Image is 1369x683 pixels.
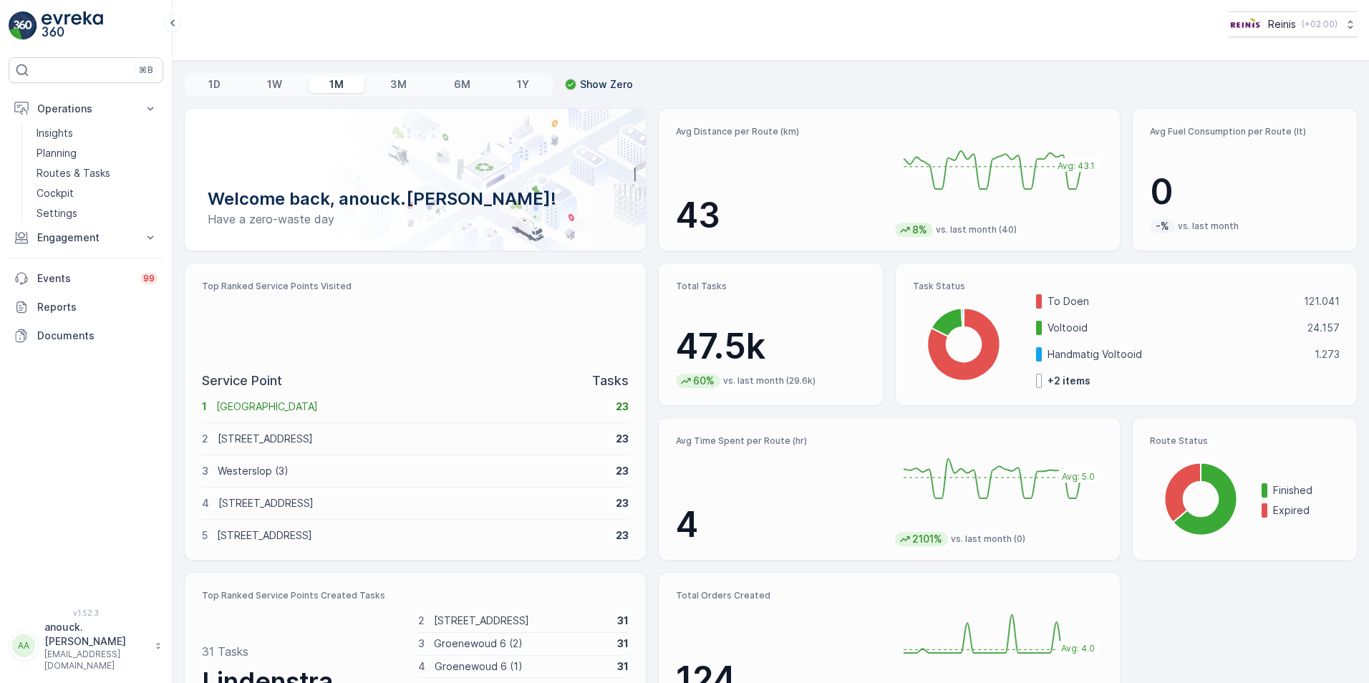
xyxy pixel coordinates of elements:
p: 47.5k [676,325,866,368]
p: 5 [202,528,208,543]
p: [STREET_ADDRESS] [218,432,606,446]
p: 31 [617,659,629,674]
p: Have a zero-waste day [208,210,623,228]
a: Events99 [9,264,163,293]
p: Service Point [202,371,282,391]
p: Top Ranked Service Points Created Tasks [202,590,629,601]
a: Reports [9,293,163,321]
p: 31 [617,636,629,651]
button: Reinis(+02:00) [1229,11,1358,37]
p: Top Ranked Service Points Visited [202,281,629,292]
p: 60% [692,374,716,388]
p: Settings [37,206,77,221]
button: AAanouck.[PERSON_NAME][EMAIL_ADDRESS][DOMAIN_NAME] [9,620,163,672]
p: Planning [37,146,77,160]
button: Operations [9,95,163,123]
p: Groenewoud 6 (1) [435,659,608,674]
a: Insights [31,123,163,143]
p: 23 [616,528,629,543]
p: vs. last month (29.6k) [723,375,816,387]
p: 23 [616,464,629,478]
p: Routes & Tasks [37,166,110,180]
p: 31 [617,614,629,628]
p: 1Y [517,77,529,92]
div: AA [12,634,35,657]
img: Reinis-Logo-Vrijstaand_Tekengebied-1-copy2_aBO4n7j.png [1229,16,1262,32]
p: 2101% [911,532,944,546]
p: 4 [418,659,425,674]
p: 0 [1150,170,1340,213]
p: 8% [911,223,929,237]
p: Documents [37,329,158,343]
p: Expired [1273,503,1340,518]
p: 1M [329,77,344,92]
p: Reinis [1268,17,1296,32]
p: Operations [37,102,135,116]
p: 121.041 [1304,294,1340,309]
p: Voltooid [1048,321,1298,335]
p: 23 [616,496,629,510]
p: anouck.[PERSON_NAME] [44,620,147,649]
p: vs. last month (0) [951,533,1025,545]
img: logo [9,11,37,40]
span: v 1.52.3 [9,609,163,617]
p: -% [1154,219,1171,233]
p: Insights [37,126,73,140]
p: Groenewoud 6 (2) [434,636,608,651]
p: Tasks [592,371,629,391]
p: 1.273 [1315,347,1340,362]
p: Total Tasks [676,281,866,292]
p: 4 [202,496,209,510]
p: Events [37,271,132,286]
p: Avg Fuel Consumption per Route (lt) [1150,126,1340,137]
p: 3 [418,636,425,651]
a: Routes & Tasks [31,163,163,183]
p: + 2 items [1048,374,1090,388]
p: 3 [202,464,208,478]
a: Cockpit [31,183,163,203]
a: Planning [31,143,163,163]
p: [EMAIL_ADDRESS][DOMAIN_NAME] [44,649,147,672]
p: 1D [208,77,221,92]
p: ⌘B [139,64,153,76]
p: ( +02:00 ) [1302,19,1337,30]
p: vs. last month (40) [936,224,1017,236]
p: To Doen [1048,294,1295,309]
p: Cockpit [37,186,74,200]
img: logo_light-DOdMpM7g.png [42,11,103,40]
p: Engagement [37,231,135,245]
p: [STREET_ADDRESS] [218,496,606,510]
p: Avg Time Spent per Route (hr) [676,435,884,447]
p: Route Status [1150,435,1340,447]
p: vs. last month [1178,221,1239,232]
p: 1W [267,77,282,92]
p: Task Status [913,281,1340,292]
p: 24.157 [1307,321,1340,335]
button: Engagement [9,223,163,252]
p: 2 [202,432,208,446]
p: Avg Distance per Route (km) [676,126,884,137]
p: Reports [37,300,158,314]
p: 23 [616,399,629,414]
p: Welcome back, anouck.[PERSON_NAME]! [208,188,623,210]
p: 2 [418,614,425,628]
p: [STREET_ADDRESS] [434,614,608,628]
p: Westerslop (3) [218,464,606,478]
p: 99 [143,273,155,284]
p: Finished [1273,483,1340,498]
p: [STREET_ADDRESS] [217,528,606,543]
a: Settings [31,203,163,223]
p: 43 [676,194,884,237]
p: 31 Tasks [202,643,248,660]
p: 6M [454,77,470,92]
p: 1 [202,399,207,414]
p: Show Zero [580,77,633,92]
p: Total Orders Created [676,590,884,601]
p: 3M [390,77,407,92]
p: 23 [616,432,629,446]
p: [GEOGRAPHIC_DATA] [216,399,606,414]
p: 4 [676,503,884,546]
a: Documents [9,321,163,350]
p: Handmatig Voltooid [1048,347,1305,362]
